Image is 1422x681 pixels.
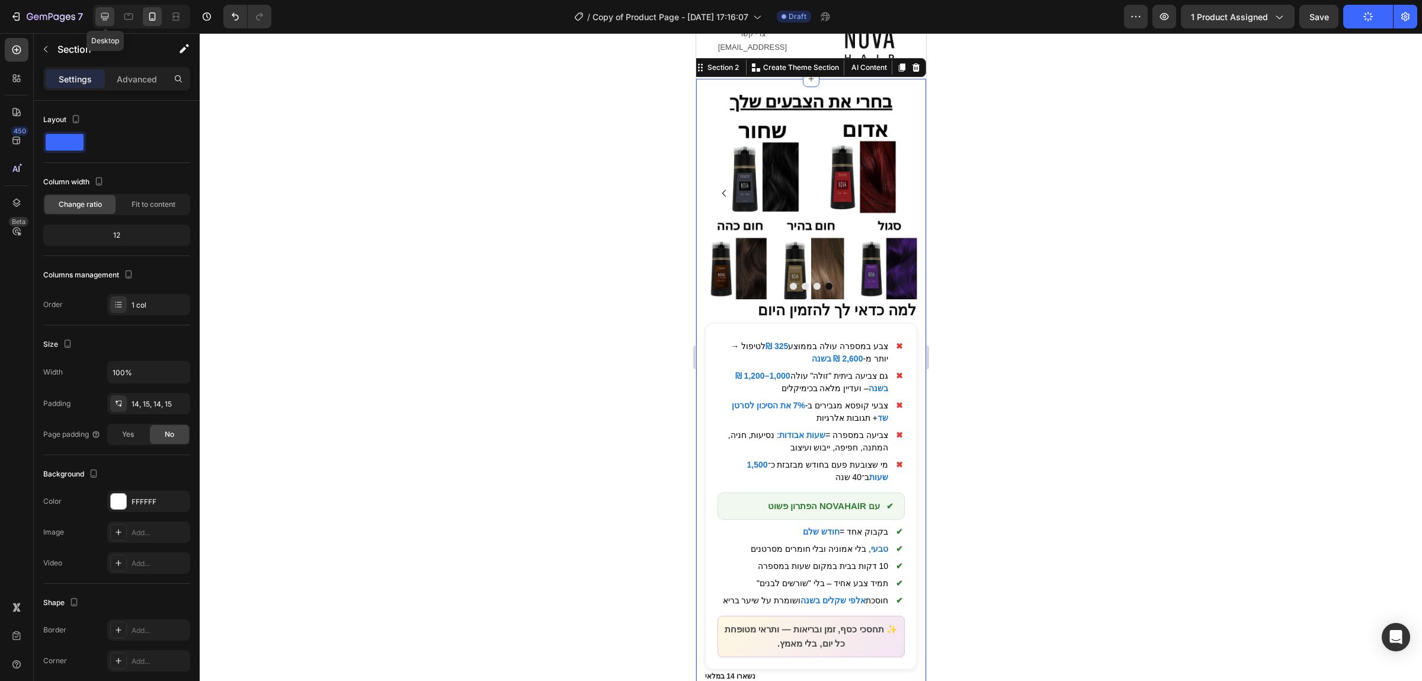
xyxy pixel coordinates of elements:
[198,337,209,348] span: ✖
[132,300,187,311] div: 1 col
[21,426,192,450] span: מי שצובעת פעם בחודש מבזבזת כ־ ב־40 שנה
[43,429,101,440] div: Page padding
[43,656,67,666] div: Corner
[198,562,209,573] span: ✔
[789,11,806,22] span: Draft
[1191,11,1268,23] span: 1 product assigned
[117,73,157,85] p: Advanced
[43,558,62,568] div: Video
[43,299,63,310] div: Order
[223,5,271,28] div: Undo/Redo
[69,308,92,318] strong: 325 ₪
[132,497,187,507] div: FFFFFF
[59,199,102,210] span: Change ratio
[1309,12,1329,22] span: Save
[21,396,192,421] span: צביעה במספרה = : נסיעות, חניה, המתנה, חפיפה, ייבוש ועיצוב
[9,639,59,648] p: נשארו 14 במלאי
[107,494,143,503] strong: חודש שלם
[43,527,64,538] div: Image
[696,33,926,681] iframe: Design area
[21,583,209,624] p: ✨ תחסכי כסף, זמן ובריאות — ותראי מטופחת כל יום, בלי מאמץ.
[132,656,187,667] div: Add...
[9,217,28,226] div: Beta
[11,126,28,136] div: 450
[1299,5,1338,28] button: Save
[94,250,101,257] button: Dot
[108,362,190,383] input: Auto
[43,267,136,283] div: Columns management
[43,595,81,611] div: Shape
[5,5,88,28] button: 7
[1,7,111,35] p: [EMAIL_ADDRESS][DOMAIN_NAME]
[1382,623,1410,651] div: Open Intercom Messenger
[188,468,199,478] span: ✔
[18,151,37,170] button: Carousel Back Arrow
[21,337,192,362] span: גם צביעה ביתית "זולה" עולה – ועדיין מלאה בכימיקלים
[129,250,136,257] button: Dot
[21,527,192,539] span: 10 דקות בבית במקום שעות במספרה
[43,625,66,635] div: Border
[83,397,129,407] strong: שעות אבודות
[198,527,209,538] span: ✔
[72,466,184,480] span: עם NOVAHAIR הפתרון פשוט
[62,268,220,285] strong: למה כדאי לך להזמין היום
[132,199,175,210] span: Fit to content
[57,42,155,56] p: Section
[78,9,83,24] p: 7
[43,174,106,190] div: Column width
[43,466,101,482] div: Background
[21,493,192,505] span: בקבוק אחד =
[198,510,209,521] span: ✔
[43,337,75,353] div: Size
[587,11,590,23] span: /
[9,29,45,40] div: Section 2
[116,321,167,330] strong: 2,600 ₪ בשנה
[150,27,193,41] button: AI Content
[1181,5,1295,28] button: 1 product assigned
[117,250,124,257] button: Dot
[43,367,63,378] div: Width
[43,496,62,507] div: Color
[122,429,134,440] span: Yes
[21,307,192,332] span: צבע במספרה עולה בממוצע לטיפול → יותר מ-
[51,427,193,449] strong: 1,500 שעות
[67,29,143,40] p: Create Theme Section
[198,426,209,437] span: ✖
[21,510,192,522] span: , בלי אמוניה ובלי חומרים מסרטנים
[132,399,187,410] div: 14, 15, 14, 15
[165,429,174,440] span: No
[43,112,83,128] div: Layout
[104,562,169,572] strong: אלפי שקלים בשנה
[46,227,188,244] div: 12
[198,545,209,555] span: ✔
[43,398,71,409] div: Padding
[59,73,92,85] p: Settings
[198,397,209,407] span: ✖
[132,527,187,538] div: Add...
[132,625,187,636] div: Add...
[175,511,192,520] strong: טבעי
[132,558,187,569] div: Add...
[36,367,192,389] strong: 7% את הסיכון לסרטן שד
[592,11,748,23] span: Copy of Product Page - [DATE] 17:16:07
[21,561,192,574] span: חוסכת ושומרת על שיער בריא
[105,250,113,257] button: Dot
[21,544,192,557] span: תמיד צבע אחיד – בלי "שורשים לבנים"
[9,54,221,266] img: gempages_546299025918264562-06dd9865-a604-4aa2-abe2-6f23ca4fb02a.png
[21,366,192,391] span: צבעי קופסא מגבירים ב- + תגובות אלרגיות
[198,493,209,504] span: ✔
[198,308,209,318] span: ✖
[198,367,209,378] span: ✖
[39,338,192,360] strong: 1,000–1,200 ₪ בשנה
